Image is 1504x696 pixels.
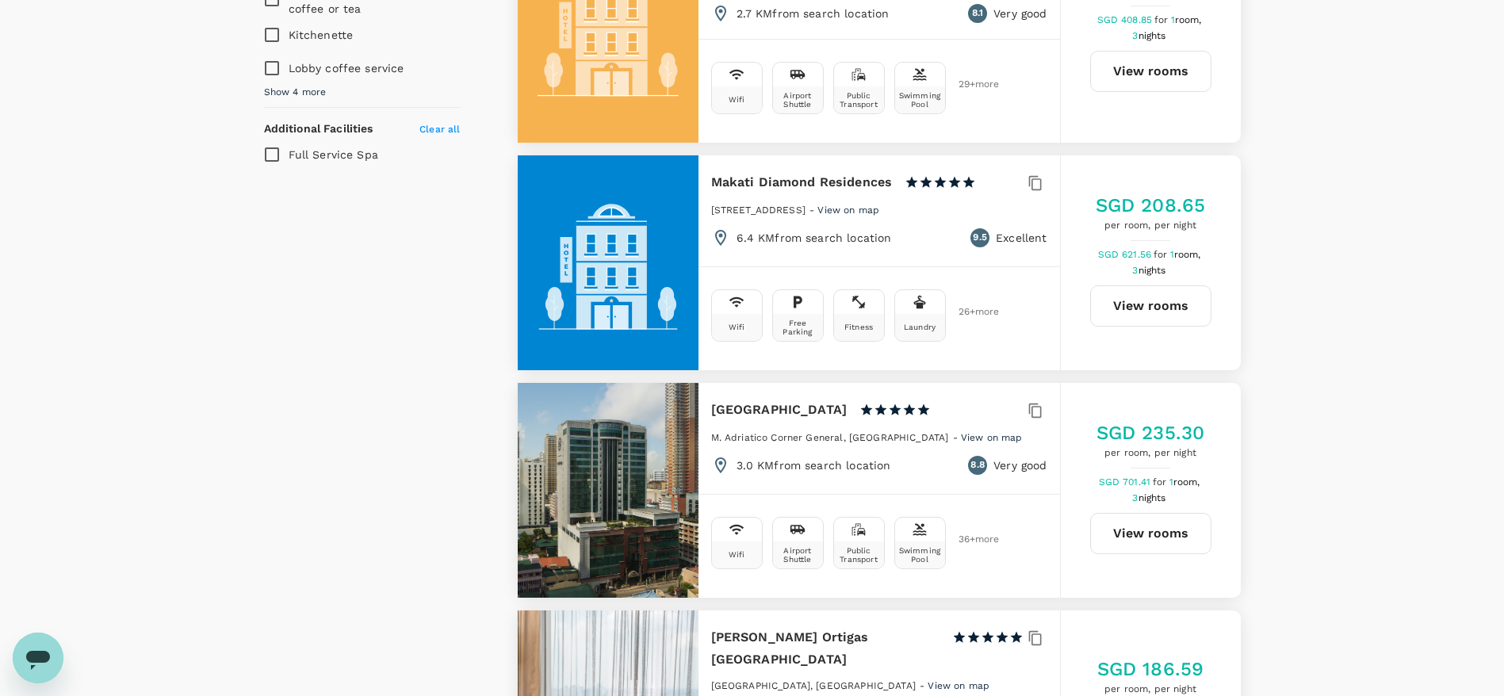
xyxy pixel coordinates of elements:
[1097,14,1155,25] span: SGD 408.85
[13,633,63,683] iframe: Button to launch messaging window
[1175,14,1202,25] span: room,
[993,6,1047,21] p: Very good
[711,626,940,671] h6: [PERSON_NAME] Ortigas [GEOGRAPHIC_DATA]
[1096,420,1205,446] h5: SGD 235.30
[898,546,942,564] div: Swimming Pool
[970,457,984,473] span: 8.8
[776,91,820,109] div: Airport Shuttle
[959,534,982,545] span: 36 + more
[961,432,1023,443] span: View on map
[996,230,1047,246] p: Excellent
[776,546,820,564] div: Airport Shuttle
[1090,51,1211,92] button: View rooms
[737,230,892,246] p: 6.4 KM from search location
[1154,14,1170,25] span: for
[993,457,1047,473] p: Very good
[419,124,460,135] span: Clear all
[973,230,986,246] span: 9.5
[1096,193,1206,218] h5: SGD 208.65
[1139,30,1166,41] span: nights
[711,205,806,216] span: [STREET_ADDRESS]
[920,680,928,691] span: -
[1132,265,1168,276] span: 3
[959,307,982,317] span: 26 + more
[711,432,949,443] span: M. Adriatico Corner General, [GEOGRAPHIC_DATA]
[959,79,982,90] span: 29 + more
[289,62,404,75] span: Lobby coffee service
[904,323,936,331] div: Laundry
[1097,656,1204,682] h5: SGD 186.59
[264,120,373,138] h6: Additional Facilities
[817,205,879,216] span: View on map
[711,399,848,421] h6: [GEOGRAPHIC_DATA]
[776,319,820,336] div: Free Parking
[809,205,817,216] span: -
[729,323,745,331] div: Wifi
[711,171,893,193] h6: Makati Diamond Residences
[729,550,745,559] div: Wifi
[1139,265,1166,276] span: nights
[1169,476,1203,488] span: 1
[1173,476,1200,488] span: room,
[898,91,942,109] div: Swimming Pool
[1090,285,1211,327] button: View rooms
[729,95,745,104] div: Wifi
[1139,492,1166,503] span: nights
[264,85,327,101] span: Show 4 more
[972,6,983,21] span: 8.1
[1096,218,1206,234] span: per room, per night
[1132,30,1168,41] span: 3
[1090,513,1211,554] button: View rooms
[837,91,881,109] div: Public Transport
[1098,249,1154,260] span: SGD 621.56
[1132,492,1168,503] span: 3
[837,546,881,564] div: Public Transport
[953,432,961,443] span: -
[1096,446,1205,461] span: per room, per night
[711,680,916,691] span: [GEOGRAPHIC_DATA], [GEOGRAPHIC_DATA]
[961,430,1023,443] a: View on map
[928,680,989,691] span: View on map
[1171,14,1204,25] span: 1
[1174,249,1201,260] span: room,
[844,323,873,331] div: Fitness
[928,679,989,691] a: View on map
[1154,249,1169,260] span: for
[737,6,890,21] p: 2.7 KM from search location
[817,203,879,216] a: View on map
[289,148,378,161] span: Full Service Spa
[1099,476,1154,488] span: SGD 701.41
[1170,249,1204,260] span: 1
[737,457,891,473] p: 3.0 KM from search location
[1153,476,1169,488] span: for
[289,29,354,41] span: Kitchenette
